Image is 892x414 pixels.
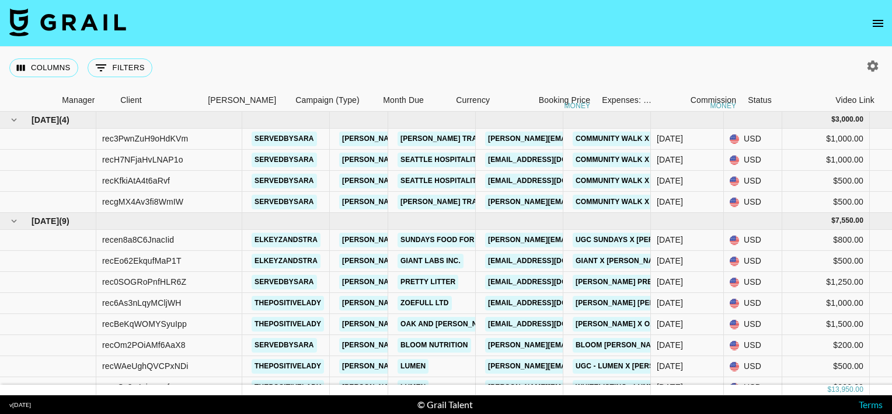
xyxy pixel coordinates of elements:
a: Giant X [PERSON_NAME] [573,254,670,268]
div: $500.00 [782,251,870,272]
div: $200.00 [782,335,870,356]
button: hide children [6,213,22,229]
div: Month Due [383,89,424,112]
div: $1,250.00 [782,272,870,293]
a: [PERSON_NAME][EMAIL_ADDRESS][PERSON_NAME][DOMAIN_NAME] [339,338,590,353]
div: $200.00 [782,377,870,398]
div: $500.00 [782,192,870,213]
div: $ [831,216,835,226]
div: 3,000.00 [835,115,863,125]
div: © Grail Talent [417,399,473,410]
a: [PERSON_NAME] [PERSON_NAME] [573,296,701,310]
div: Month Due [377,89,450,112]
div: USD [724,129,782,150]
a: [PERSON_NAME][EMAIL_ADDRESS][PERSON_NAME][DOMAIN_NAME] [339,296,590,310]
a: thepositivelady [252,359,324,374]
div: $800.00 [782,230,870,251]
div: money [564,102,590,109]
a: Bloom [PERSON_NAME] [573,338,667,353]
div: Aug '25 [657,255,683,267]
a: [PERSON_NAME] Trailhead Store [398,132,533,146]
a: [PERSON_NAME] Pretty Litter [573,275,696,289]
a: servedbysara [252,195,317,209]
div: USD [724,150,782,171]
a: [EMAIL_ADDRESS][DOMAIN_NAME] [485,254,616,268]
div: recBeKqWOMYSyuIpp [102,318,187,330]
div: Sep '25 [657,196,683,208]
div: USD [724,314,782,335]
div: recOm2POiAMf6AaX8 [102,339,186,351]
div: USD [724,251,782,272]
div: $1,500.00 [782,314,870,335]
img: Grail Talent [9,8,126,36]
a: [EMAIL_ADDRESS][DOMAIN_NAME] [485,296,616,310]
a: [PERSON_NAME][EMAIL_ADDRESS][DOMAIN_NAME] [485,233,675,247]
div: 7,550.00 [835,216,863,226]
a: thepositivelady [252,317,324,332]
a: Seattle Hospitality Group [398,153,512,167]
a: Sundays Food for Dogs [398,233,500,247]
button: open drawer [866,12,890,35]
a: Community Walk X [PERSON_NAME], Brooks, [GEOGRAPHIC_DATA] [573,132,830,146]
div: $ [827,385,831,395]
a: [EMAIL_ADDRESS][DOMAIN_NAME] [485,317,616,332]
div: USD [724,335,782,356]
a: Community Walk X [PERSON_NAME], Brooks, [GEOGRAPHIC_DATA] [573,195,830,209]
div: rec3PwnZuH9oHdKVm [102,133,188,144]
div: recsSz3n4cixsmcfn [102,381,174,393]
div: $1,000.00 [782,129,870,150]
a: thepositivelady [252,380,324,395]
div: Client [114,89,202,112]
div: recH7NFjaHvLNAP1o [102,154,183,165]
div: USD [724,192,782,213]
div: Expenses: Remove Commission? [602,89,652,112]
a: Giant Labs Inc. [398,254,464,268]
a: [PERSON_NAME][EMAIL_ADDRESS][PERSON_NAME][DOMAIN_NAME] [339,233,590,247]
div: USD [724,272,782,293]
div: recgMX4Av3fi8WmIW [102,196,183,208]
a: Community Walk X [PERSON_NAME], Brooks, [GEOGRAPHIC_DATA] [573,174,830,188]
div: Campaign (Type) [290,89,377,112]
div: Client [120,89,142,112]
a: [PERSON_NAME][EMAIL_ADDRESS][PERSON_NAME][DOMAIN_NAME] [339,359,590,374]
a: [PERSON_NAME][EMAIL_ADDRESS][PERSON_NAME][DOMAIN_NAME] [339,317,590,332]
div: Currency [456,89,490,112]
div: Aug '25 [657,297,683,309]
a: [PERSON_NAME][EMAIL_ADDRESS][PERSON_NAME][DOMAIN_NAME] [339,174,590,188]
span: [DATE] [32,114,59,126]
div: $ [831,115,835,125]
a: [PERSON_NAME] Trailhead Store [398,195,533,209]
div: Sep '25 [657,154,683,165]
div: Sep '25 [657,133,683,144]
div: rec0SOGRoPnfHLR6Z [102,276,186,288]
a: servedbysara [252,338,317,353]
a: servedbysara [252,132,317,146]
a: servedbysara [252,153,317,167]
a: Lumen [398,359,428,374]
div: recen8a8C6JnacIid [102,234,174,246]
div: Booking Price [539,89,590,112]
a: Seattle Hospitality Group [398,174,512,188]
a: Terms [859,399,883,410]
a: [PERSON_NAME][EMAIL_ADDRESS][PERSON_NAME][DOMAIN_NAME] [485,132,736,146]
div: $1,000.00 [782,293,870,314]
a: elkeyzandstra [252,254,320,268]
div: Currency [450,89,508,112]
a: UGC Sundays X [PERSON_NAME] [573,233,699,247]
a: [PERSON_NAME] X Oak and [PERSON_NAME] [573,317,742,332]
a: elkeyzandstra [252,233,320,247]
a: thepositivelady [252,296,324,310]
div: USD [724,293,782,314]
div: USD [724,356,782,377]
a: [PERSON_NAME][EMAIL_ADDRESS][DOMAIN_NAME] [485,338,675,353]
a: UGC - Lumen X [PERSON_NAME] [573,359,695,374]
button: Select columns [9,58,78,77]
div: Video Link [835,89,874,112]
div: Aug '25 [657,360,683,372]
div: Aug '25 [657,381,683,393]
a: Pretty Litter [398,275,458,289]
div: Sep '25 [657,175,683,187]
div: recEo62EkqufMaP1T [102,255,182,267]
div: v [DATE] [9,401,31,409]
a: [EMAIL_ADDRESS][DOMAIN_NAME] [485,174,616,188]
